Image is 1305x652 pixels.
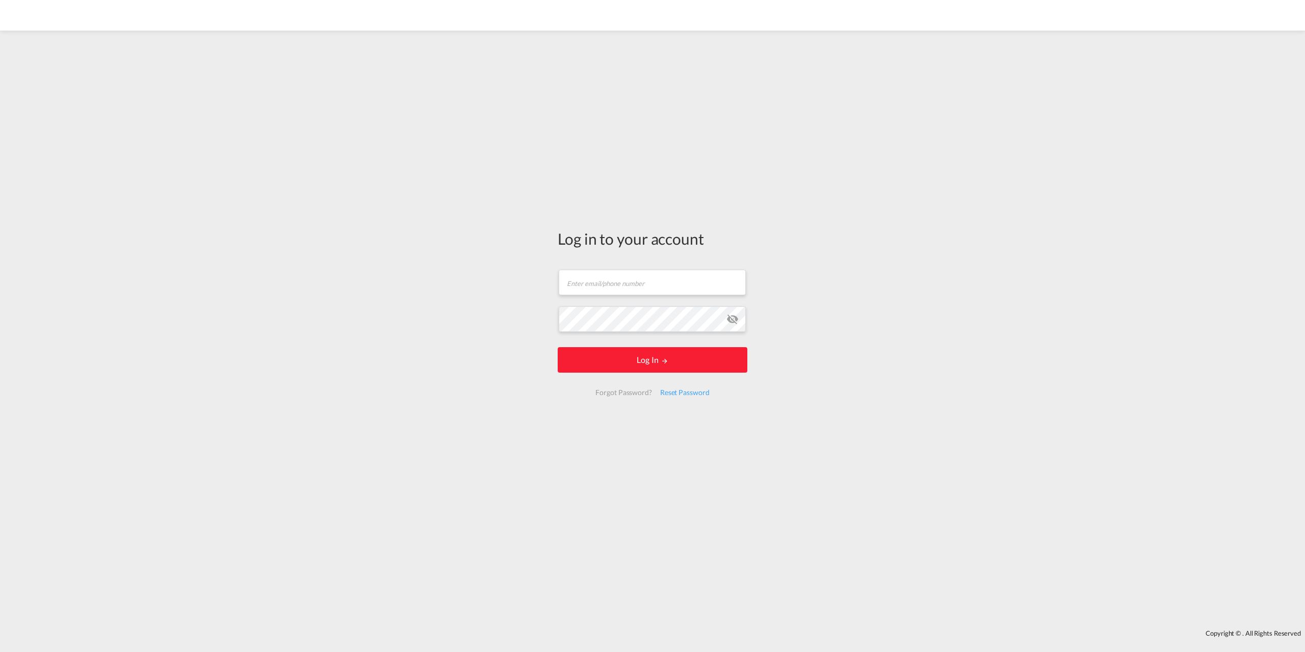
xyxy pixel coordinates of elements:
input: Enter email/phone number [559,270,746,295]
div: Forgot Password? [591,383,656,402]
div: Log in to your account [558,228,747,249]
md-icon: icon-eye-off [726,313,739,325]
div: Reset Password [656,383,714,402]
button: LOGIN [558,347,747,373]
